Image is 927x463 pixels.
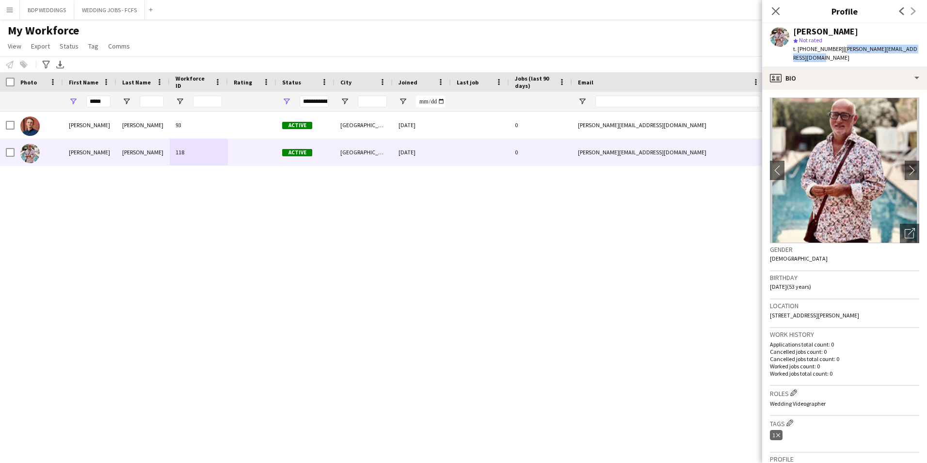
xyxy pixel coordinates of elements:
h3: Gender [770,245,919,254]
span: Last Name [122,79,151,86]
a: Status [56,40,82,52]
p: Cancelled jobs total count: 0 [770,355,919,363]
h3: Profile [762,5,927,17]
span: Wedding Videographer [770,400,826,407]
h3: Birthday [770,273,919,282]
div: Bio [762,66,927,90]
button: Open Filter Menu [69,97,78,106]
span: Last job [457,79,479,86]
span: Not rated [799,36,822,44]
span: Photo [20,79,37,86]
input: Joined Filter Input [416,96,445,107]
span: Export [31,42,50,50]
a: View [4,40,25,52]
span: [STREET_ADDRESS][PERSON_NAME] [770,312,859,319]
button: BDP WEDDINGS [20,0,74,19]
button: Open Filter Menu [340,97,349,106]
a: Export [27,40,54,52]
span: Active [282,122,312,129]
h3: Tags [770,418,919,428]
span: Tag [88,42,98,50]
img: Crew avatar or photo [770,98,919,243]
h3: Location [770,301,919,310]
span: t. [PHONE_NUMBER] [793,45,844,52]
div: 0 [509,112,572,138]
input: Email Filter Input [595,96,760,107]
button: Open Filter Menu [282,97,291,106]
div: [GEOGRAPHIC_DATA] [335,139,393,165]
input: Last Name Filter Input [140,96,164,107]
img: scott mackenzie [20,144,40,163]
span: My Workforce [8,23,79,38]
span: Status [60,42,79,50]
img: Scott Howard [20,116,40,136]
button: Open Filter Menu [176,97,184,106]
app-action-btn: Advanced filters [40,59,52,70]
p: Cancelled jobs count: 0 [770,348,919,355]
div: [DATE] [393,112,451,138]
button: WEDDING JOBS - FCFS [74,0,145,19]
h3: Work history [770,330,919,339]
div: [PERSON_NAME][EMAIL_ADDRESS][DOMAIN_NAME] [572,139,766,165]
div: [PERSON_NAME] [116,112,170,138]
input: First Name Filter Input [86,96,111,107]
button: Open Filter Menu [399,97,407,106]
div: 0 [509,139,572,165]
span: [DATE] (53 years) [770,283,811,290]
div: [PERSON_NAME] [63,139,116,165]
p: Applications total count: 0 [770,341,919,348]
input: Workforce ID Filter Input [193,96,222,107]
span: Email [578,79,593,86]
div: [PERSON_NAME] [116,139,170,165]
div: 93 [170,112,228,138]
span: | [PERSON_NAME][EMAIL_ADDRESS][DOMAIN_NAME] [793,45,917,61]
div: [GEOGRAPHIC_DATA] [335,112,393,138]
span: First Name [69,79,98,86]
div: 1 [770,430,783,440]
span: [DEMOGRAPHIC_DATA] [770,255,828,262]
button: Open Filter Menu [578,97,587,106]
app-action-btn: Export XLSX [54,59,66,70]
h3: Roles [770,388,919,398]
div: [PERSON_NAME] [63,112,116,138]
div: Open photos pop-in [900,224,919,243]
div: [PERSON_NAME][EMAIL_ADDRESS][DOMAIN_NAME] [572,112,766,138]
input: City Filter Input [358,96,387,107]
span: Comms [108,42,130,50]
span: Workforce ID [176,75,210,89]
span: Active [282,149,312,156]
button: Open Filter Menu [122,97,131,106]
a: Tag [84,40,102,52]
span: View [8,42,21,50]
span: Status [282,79,301,86]
span: City [340,79,352,86]
p: Worked jobs count: 0 [770,363,919,370]
div: [PERSON_NAME] [793,27,858,36]
span: Jobs (last 90 days) [515,75,555,89]
span: Joined [399,79,417,86]
span: Rating [234,79,252,86]
div: [DATE] [393,139,451,165]
div: 118 [170,139,228,165]
a: Comms [104,40,134,52]
p: Worked jobs total count: 0 [770,370,919,377]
